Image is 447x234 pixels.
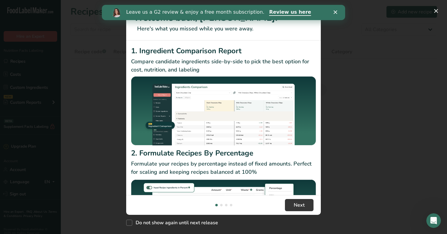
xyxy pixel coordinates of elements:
span: Next [294,201,305,209]
div: Close [232,5,238,9]
iframe: Intercom live chat [426,213,441,228]
p: Here's what you missed while you were away. [133,25,314,33]
iframe: Intercom live chat banner [102,5,345,20]
h2: 1. Ingredient Comparison Report [131,45,316,56]
h2: 2. Formulate Recipes By Percentage [131,148,316,159]
button: Next [285,199,314,211]
img: Ingredient Comparison Report [131,76,316,145]
p: Formulate your recipes by percentage instead of fixed amounts. Perfect for scaling and keeping re... [131,160,316,176]
p: Compare candidate ingredients side-by-side to pick the best option for cost, nutrition, and labeling [131,58,316,74]
span: Do not show again until next release [132,220,218,226]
